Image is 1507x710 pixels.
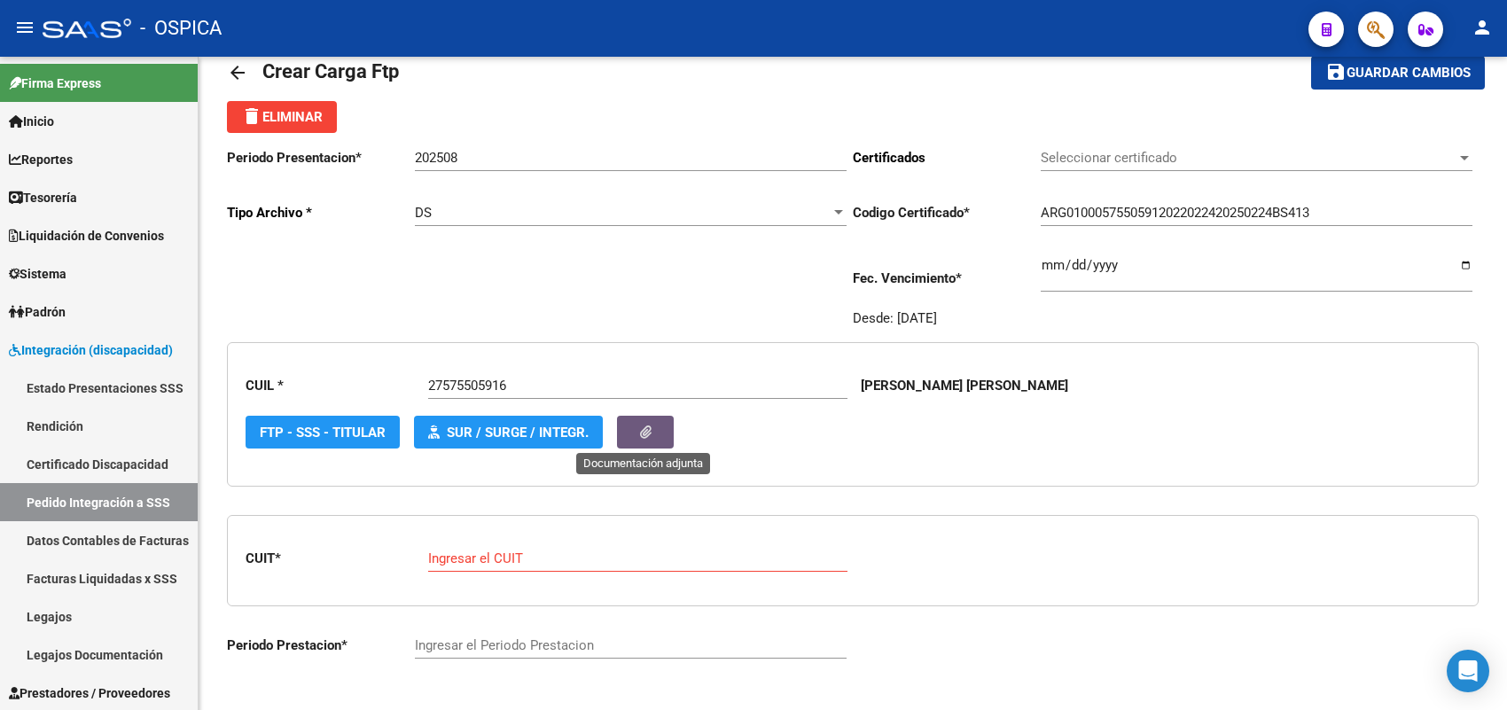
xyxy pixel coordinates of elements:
[227,636,415,655] p: Periodo Prestacion
[1041,150,1456,166] span: Seleccionar certificado
[853,148,1041,168] p: Certificados
[853,203,1041,222] p: Codigo Certificado
[861,376,1068,395] p: [PERSON_NAME] [PERSON_NAME]
[414,416,603,449] button: SUR / SURGE / INTEGR.
[9,226,164,246] span: Liquidación de Convenios
[9,340,173,360] span: Integración (discapacidad)
[246,416,400,449] button: FTP - SSS - Titular
[1325,61,1347,82] mat-icon: save
[447,425,589,441] span: SUR / SURGE / INTEGR.
[246,376,428,395] p: CUIL *
[262,60,399,82] span: Crear Carga Ftp
[1311,56,1485,89] button: Guardar cambios
[1472,17,1493,38] mat-icon: person
[9,112,54,131] span: Inicio
[227,62,248,83] mat-icon: arrow_back
[227,203,415,222] p: Tipo Archivo *
[1347,66,1471,82] span: Guardar cambios
[227,101,337,133] button: Eliminar
[415,205,432,221] span: DS
[140,9,222,48] span: - OSPICA
[241,105,262,127] mat-icon: delete
[227,148,415,168] p: Periodo Presentacion
[9,74,101,93] span: Firma Express
[853,308,1479,328] div: Desde: [DATE]
[9,188,77,207] span: Tesorería
[9,302,66,322] span: Padrón
[14,17,35,38] mat-icon: menu
[9,264,66,284] span: Sistema
[241,109,323,125] span: Eliminar
[260,425,386,441] span: FTP - SSS - Titular
[853,269,1041,288] p: Fec. Vencimiento
[9,150,73,169] span: Reportes
[246,549,428,568] p: CUIT
[9,683,170,703] span: Prestadores / Proveedores
[1447,650,1489,692] div: Open Intercom Messenger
